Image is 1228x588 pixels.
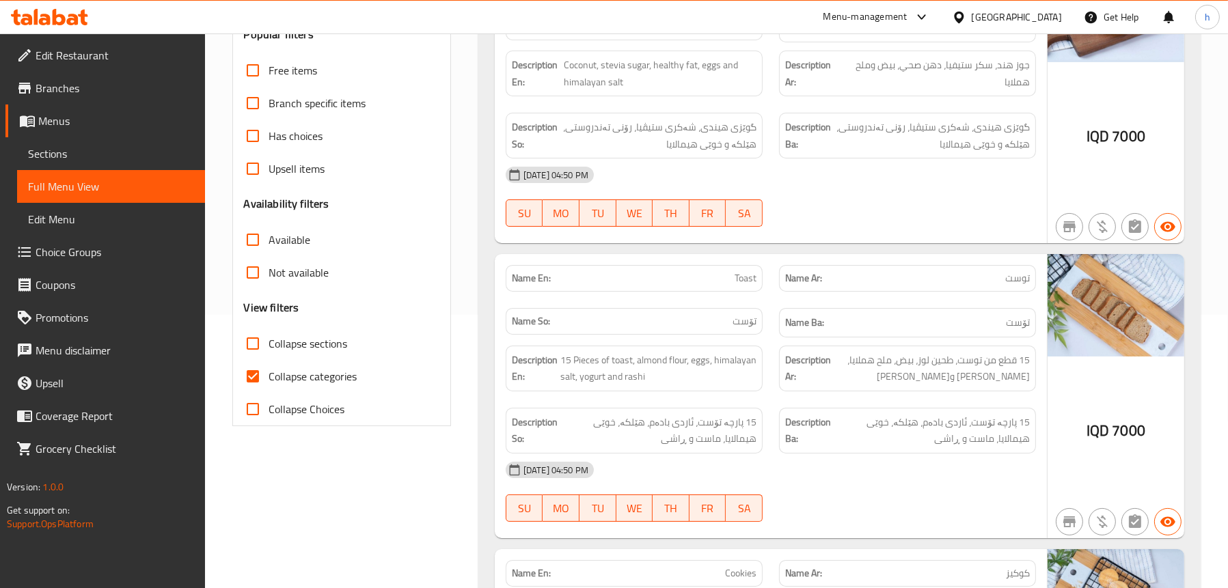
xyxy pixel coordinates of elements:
span: SA [731,499,757,518]
button: SA [726,199,763,227]
button: Purchased item [1089,213,1116,240]
span: MO [548,204,574,223]
strong: Description So: [512,119,558,152]
span: Branch specific items [269,95,366,111]
span: SU [512,204,537,223]
span: IQD [1087,417,1109,444]
button: SA [726,494,763,522]
span: تۆست [733,314,756,328]
a: Edit Menu [17,203,205,236]
span: Edit Menu [28,211,194,227]
span: WE [622,499,648,518]
span: Collapse categories [269,368,357,384]
button: Not branch specific item [1056,213,1083,240]
span: کێک کیتۆ [994,20,1030,37]
strong: Description So: [512,414,558,447]
span: [DATE] 04:50 PM [518,169,594,182]
span: 15 پارچە تۆست، ئاردی بادەم، هێلکە، خوێی هیمالایا، ماست و ڕاشی [834,414,1030,447]
strong: Description En: [512,57,562,90]
a: Coupons [5,268,205,301]
span: TU [585,499,611,518]
strong: Name Ar: [785,566,822,580]
a: Upsell [5,367,205,400]
span: 15 قطع من توست، طحين لوز، بيض، ملح هملايا، زبادي وراشي [834,352,1030,385]
span: 7000 [1112,417,1145,444]
div: [GEOGRAPHIC_DATA] [972,10,1062,25]
span: MO [548,499,574,518]
span: Coupons [36,277,194,293]
span: Toast [735,271,756,285]
span: IQD [1087,123,1109,150]
span: TH [658,204,684,223]
a: Full Menu View [17,170,205,203]
img: %D8%AA%D9%88%D8%B3%D8%AA638932062541370040.jpg [1048,254,1184,356]
button: Available [1154,508,1182,535]
span: Has choices [269,128,323,144]
strong: Name So: [512,314,550,328]
strong: Name Ar: [785,271,822,285]
span: Available [269,232,311,248]
a: Grocery Checklist [5,432,205,465]
button: TU [579,494,616,522]
span: Upsell items [269,160,325,177]
strong: Name Ba: [785,314,824,331]
a: Menu disclaimer [5,334,205,367]
span: Sections [28,145,194,162]
span: Coverage Report [36,408,194,424]
h3: View filters [244,300,299,316]
strong: Description Ba: [785,119,831,152]
span: 15 پارچە تۆست، ئاردی بادەم، هێلکە، خوێی هیمالایا، ماست و ڕاشی [560,414,756,447]
button: Purchased item [1089,508,1116,535]
button: Not has choices [1121,508,1149,535]
a: Coverage Report [5,400,205,432]
span: Upsell [36,375,194,391]
span: Choice Groups [36,244,194,260]
strong: Description Ar: [785,57,840,90]
a: Menus [5,104,205,137]
a: Sections [17,137,205,170]
span: كوكيز [1006,566,1030,580]
span: گوێزی هیندی، شەکری ستیڤیا، رۆنی تەندروستی، هێلکە و خوێی هیمالایا [560,119,756,152]
span: Coconut, stevia sugar, healthy fat, eggs and himalayan salt [564,57,756,90]
span: FR [695,204,721,223]
span: Promotions [36,309,194,326]
button: SU [506,199,543,227]
button: MO [543,494,579,522]
button: FR [690,494,726,522]
button: WE [616,199,653,227]
span: Cookies [725,566,756,580]
span: Get support on: [7,501,70,519]
span: Not available [269,264,329,281]
strong: Description En: [512,352,558,385]
h3: Popular filters [244,27,439,42]
span: Collapse Choices [269,401,345,417]
span: 15 Pieces of toast, almond flour, eggs, himalayan salt, yogurt and rashi [560,352,756,385]
span: Full Menu View [28,178,194,195]
span: Menu disclaimer [36,342,194,359]
a: Promotions [5,301,205,334]
span: Menus [38,113,194,129]
h3: Availability filters [244,196,329,212]
span: SA [731,204,757,223]
button: TH [653,199,690,227]
button: WE [616,494,653,522]
span: توست [1005,271,1030,285]
strong: Description Ar: [785,352,831,385]
span: [DATE] 04:50 PM [518,464,594,477]
button: SU [506,494,543,522]
strong: Name Ba: [785,20,824,37]
span: Branches [36,80,194,96]
button: TU [579,199,616,227]
div: Menu-management [823,9,908,25]
a: Support.OpsPlatform [7,515,94,533]
span: TU [585,204,611,223]
a: Choice Groups [5,236,205,268]
span: گوێزی هیندی، شەکری ستیڤیا، رۆنی تەندروستی، هێلکە و خوێی هیمالایا [834,119,1030,152]
strong: Name En: [512,566,551,580]
a: Edit Restaurant [5,39,205,72]
span: تۆست [1006,314,1030,331]
span: جوز هند، سكر ستيفيا، دهن صحي، بيض وملح هملايا [843,57,1030,90]
button: TH [653,494,690,522]
button: FR [690,199,726,227]
strong: Name En: [512,271,551,285]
